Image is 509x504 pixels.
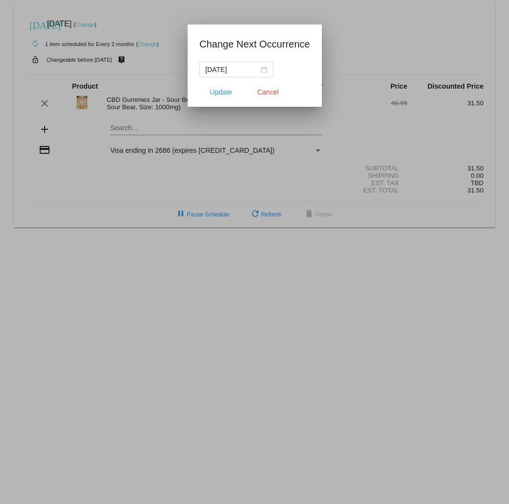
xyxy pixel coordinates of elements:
[210,88,232,96] span: Update
[246,83,290,101] button: Close dialog
[257,88,279,96] span: Cancel
[199,36,310,52] h1: Change Next Occurrence
[205,64,259,75] input: Select date
[199,83,242,101] button: Update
